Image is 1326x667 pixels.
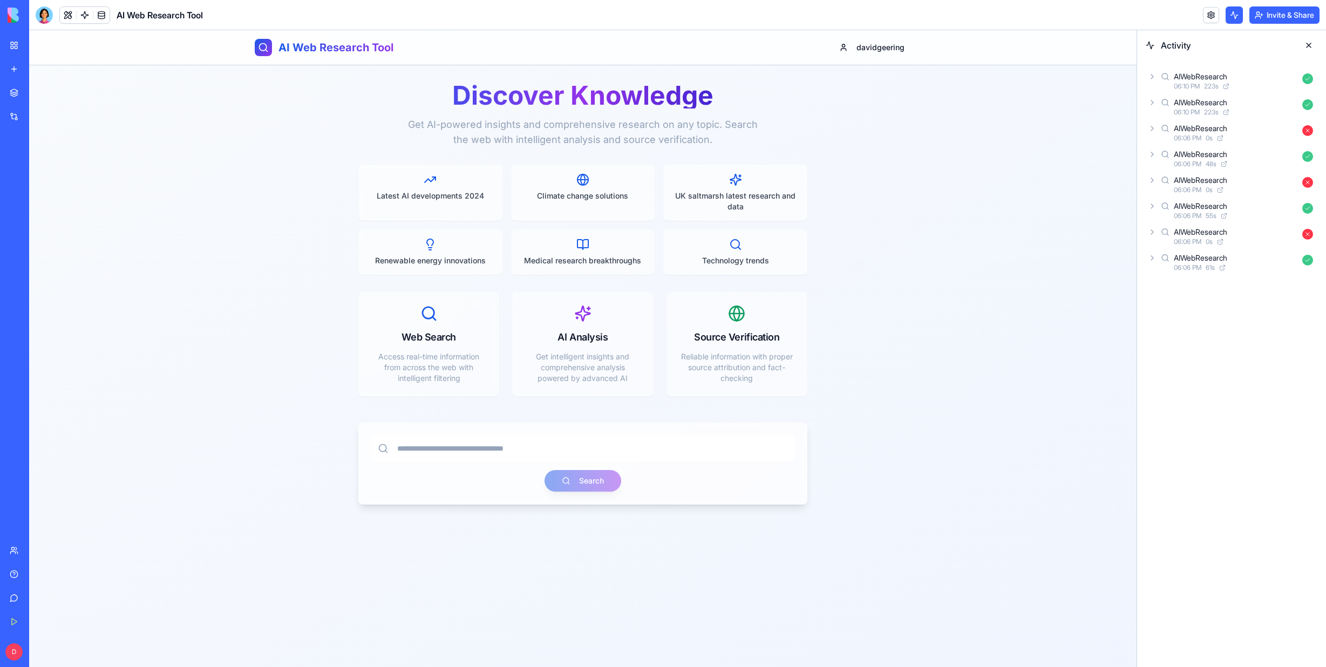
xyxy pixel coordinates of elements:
span: AI Web Research Tool [117,9,203,22]
span: davidgeering [827,12,875,23]
div: joined the conversation [46,111,184,121]
div: AI Analysis [496,300,611,315]
div: Then, choose the 'Deep research' tool: ​ [17,263,168,284]
h1: [PERSON_NAME] [52,5,123,13]
div: AIWebResearch [1174,71,1227,82]
p: Technology trends [643,225,770,236]
span: 06:06 PM [1174,237,1201,246]
span: 06:10 PM [1174,108,1200,117]
span: 06:06 PM [1174,212,1201,220]
div: Michal says… [9,109,207,134]
div: davidgeering says… [9,77,207,109]
button: Invite & Share [1249,6,1320,24]
textarea: Message… [9,331,207,349]
span: 06:06 PM [1174,160,1201,168]
h1: Discover Knowledge [329,52,778,78]
p: Latest AI developments 2024 [338,160,465,171]
span: Activity [1161,39,1294,52]
img: logo [8,8,74,23]
button: Send a message… [185,349,202,366]
button: Gif picker [34,353,43,362]
div: AIWebResearch [1174,123,1227,134]
span: Misleading Integration-PerplexityAI [44,44,186,52]
span: 55 s [1206,212,1216,220]
div: thanks, [171,83,199,94]
div: Michal says… [9,134,207,415]
span: D [5,643,23,661]
span: 06:06 PM [1174,263,1201,272]
p: Get intelligent insights and comprehensive analysis powered by advanced AI [496,321,611,353]
div: Hi, you can add the Deep Research tool to the agent from the Logic tab by choosing the agent and ... [9,134,177,391]
span: 223 s [1204,82,1219,91]
div: Web Search [342,300,457,315]
div: Hi, you can add the Deep Research tool to the agent from the Logic tab by choosing the agent and ... [17,140,168,182]
div: Source Verification [650,300,765,315]
p: Climate change solutions [491,160,617,171]
div: thanks, [162,77,207,100]
span: 48 s [1206,160,1216,168]
p: Get AI-powered insights and comprehensive research on any topic. Search the web with intelligent ... [372,87,735,117]
div: AIWebResearch [1174,201,1227,212]
p: Access real-time information from across the web with intelligent filtering [342,321,457,353]
span: 61 s [1206,263,1215,272]
button: Emoji picker [17,353,25,362]
span: 223 s [1204,108,1219,117]
b: [PERSON_NAME] [46,112,107,120]
span: 06:06 PM [1174,134,1201,142]
p: Active 1h ago [52,13,100,24]
div: AIWebResearch [1174,97,1227,108]
p: UK saltmarsh latest research and data [643,160,770,182]
span: 0 s [1206,237,1213,246]
span: 0 s [1206,134,1213,142]
button: Start recording [69,353,77,362]
p: Medical research breakthroughs [491,225,617,236]
img: Profile image for Michal [31,6,48,23]
div: AIWebResearch [1174,253,1227,263]
div: AIWebResearch [1174,227,1227,237]
h1: AI Web Research Tool [249,10,364,25]
div: AIWebResearch [1174,149,1227,160]
button: Upload attachment [51,353,60,362]
div: Close [189,4,209,24]
img: Profile image for Michal [32,111,43,121]
span: 06:10 PM [1174,82,1200,91]
button: Home [169,4,189,25]
div: AIWebResearch [1174,175,1227,186]
button: davidgeering [804,8,882,27]
p: Reliable information with proper source attribution and fact-checking [650,321,765,353]
span: 0 s [1206,186,1213,194]
button: go back [7,4,28,25]
a: Misleading Integration-PerplexityAI [21,37,195,59]
p: Renewable energy innovations [338,225,465,236]
span: 06:06 PM [1174,186,1201,194]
